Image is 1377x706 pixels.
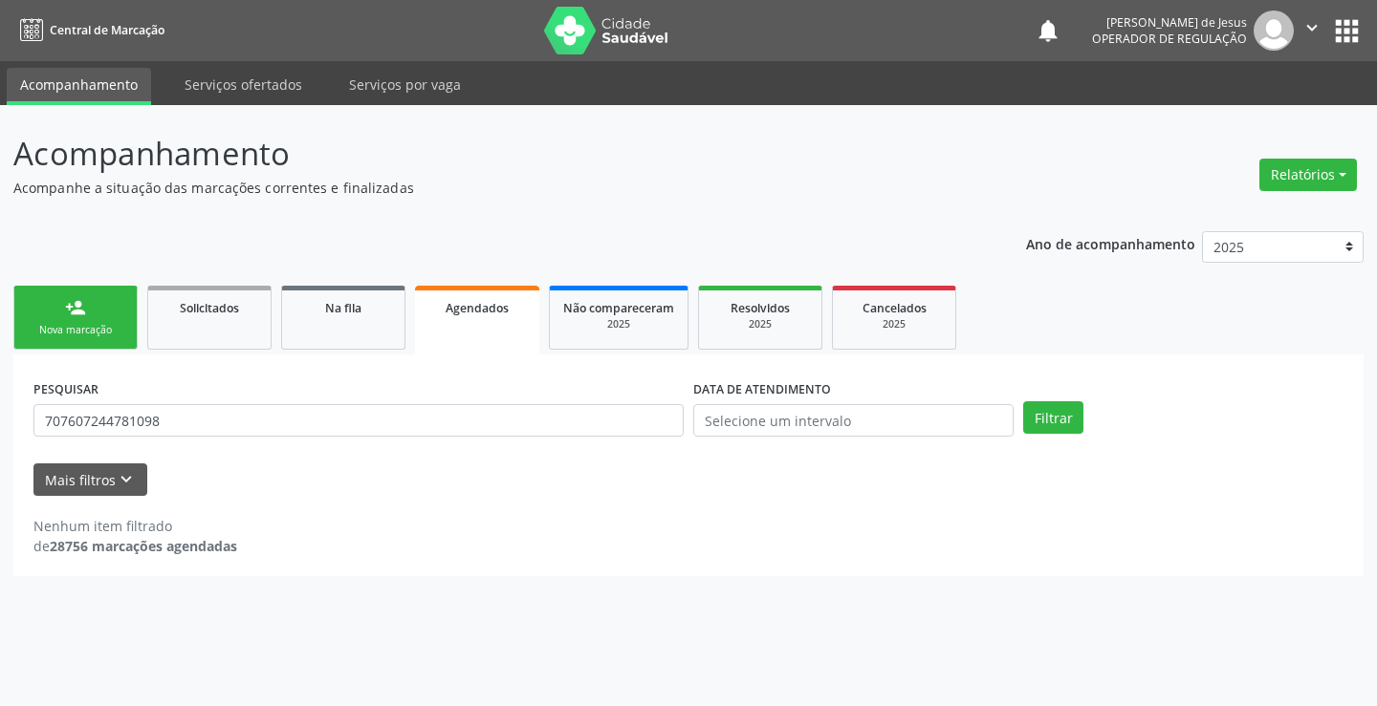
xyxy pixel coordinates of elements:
[28,323,123,337] div: Nova marcação
[171,68,316,101] a: Serviços ofertados
[846,317,942,332] div: 2025
[7,68,151,105] a: Acompanhamento
[863,300,927,316] span: Cancelados
[1023,401,1083,434] button: Filtrar
[33,374,98,404] label: PESQUISAR
[50,22,164,38] span: Central de Marcação
[1254,11,1294,51] img: img
[446,300,509,316] span: Agendados
[1330,14,1364,48] button: apps
[693,404,1014,437] input: Selecione um intervalo
[13,14,164,46] a: Central de Marcação
[33,463,147,497] button: Mais filtroskeyboard_arrow_down
[1035,17,1061,44] button: notifications
[1026,231,1195,255] p: Ano de acompanhamento
[33,536,237,556] div: de
[33,516,237,536] div: Nenhum item filtrado
[1092,14,1247,31] div: [PERSON_NAME] de Jesus
[50,537,237,555] strong: 28756 marcações agendadas
[180,300,239,316] span: Solicitados
[1301,17,1322,38] i: 
[563,317,674,332] div: 2025
[13,130,958,178] p: Acompanhamento
[336,68,474,101] a: Serviços por vaga
[693,374,831,404] label: DATA DE ATENDIMENTO
[1259,159,1357,191] button: Relatórios
[1092,31,1247,47] span: Operador de regulação
[325,300,361,316] span: Na fila
[33,404,684,437] input: Nome, CNS
[65,297,86,318] div: person_add
[731,300,790,316] span: Resolvidos
[13,178,958,198] p: Acompanhe a situação das marcações correntes e finalizadas
[1294,11,1330,51] button: 
[563,300,674,316] span: Não compareceram
[116,469,137,490] i: keyboard_arrow_down
[712,317,808,332] div: 2025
